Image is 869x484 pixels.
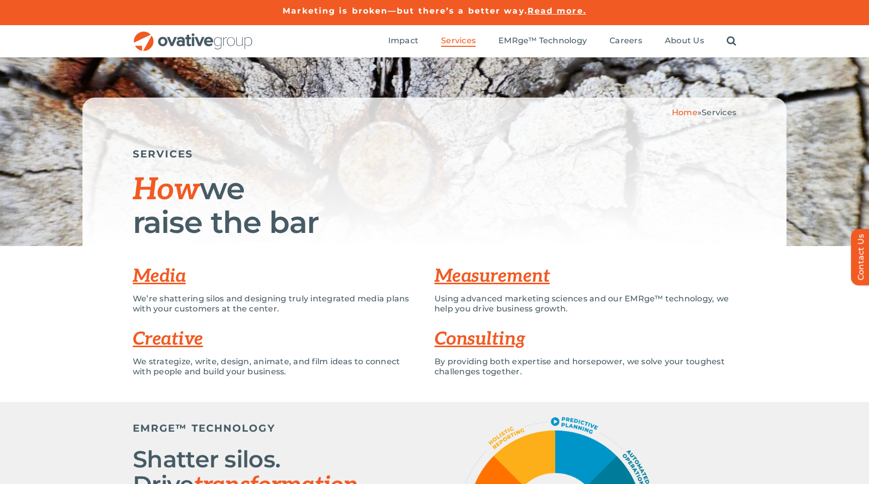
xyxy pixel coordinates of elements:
[702,108,736,117] span: Services
[388,36,418,47] a: Impact
[441,36,476,47] a: Services
[434,265,550,287] a: Measurement
[610,36,642,46] span: Careers
[665,36,704,46] span: About Us
[672,108,736,117] span: »
[133,148,736,160] h5: SERVICES
[727,36,736,47] a: Search
[434,328,526,350] a: Consulting
[133,328,203,350] a: Creative
[133,422,374,434] h5: EMRGE™ TECHNOLOGY
[434,294,736,314] p: Using advanced marketing sciences and our EMRge™ technology, we help you drive business growth.
[388,36,418,46] span: Impact
[133,357,419,377] p: We strategize, write, design, animate, and film ideas to connect with people and build your busin...
[434,357,736,377] p: By providing both expertise and horsepower, we solve your toughest challenges together.
[665,36,704,47] a: About Us
[498,36,587,46] span: EMRge™ Technology
[498,36,587,47] a: EMRge™ Technology
[133,265,186,287] a: Media
[133,294,419,314] p: We’re shattering silos and designing truly integrated media plans with your customers at the center.
[610,36,642,47] a: Careers
[388,25,736,57] nav: Menu
[133,173,736,238] h1: we raise the bar
[528,6,586,16] a: Read more.
[133,30,253,40] a: OG_Full_horizontal_RGB
[283,6,528,16] a: Marketing is broken—but there’s a better way.
[672,108,698,117] a: Home
[441,36,476,46] span: Services
[133,172,200,208] span: How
